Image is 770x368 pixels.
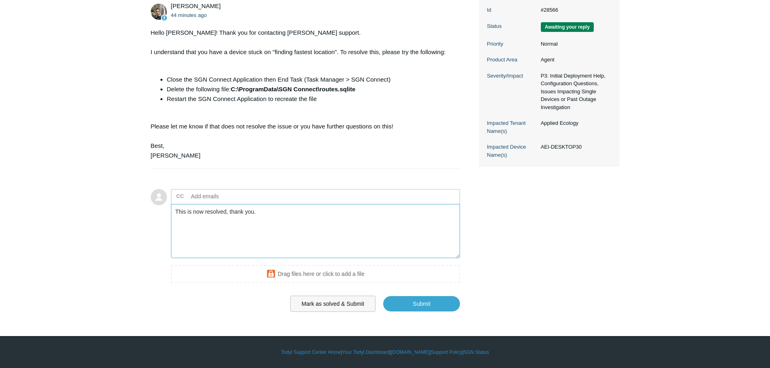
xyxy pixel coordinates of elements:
label: CC [176,190,184,202]
textarea: Add your reply [171,204,460,259]
span: Michael Tjader [171,2,221,9]
dt: Status [487,22,537,30]
a: [DOMAIN_NAME] [391,349,430,356]
div: | | | | [151,349,620,356]
dd: P3: Initial Deployment Help, Configuration Questions, Issues Impacting Single Devices or Past Out... [537,72,612,111]
span: We are waiting for you to respond [541,22,594,32]
strong: C:\ProgramData\SGN Connect\routes.sqlite [231,86,355,93]
dt: Impacted Device Name(s) [487,143,537,159]
li: Delete the following file: [167,84,452,94]
li: Close the SGN Connect Application then End Task (Task Manager > SGN Connect) [167,75,452,84]
a: Support Policy [431,349,462,356]
button: Mark as solved & Submit [290,296,376,312]
dd: AEI-DESKTOP30 [537,143,612,151]
dt: Severity/Impact [487,72,537,80]
dd: Normal [537,40,612,48]
a: Todyl Support Center Home [281,349,341,356]
a: Your Todyl Dashboard [342,349,389,356]
dt: Impacted Tenant Name(s) [487,119,537,135]
li: Restart the SGN Connect Application to recreate the file [167,94,452,104]
time: 10/01/2025, 11:14 [171,12,207,18]
a: SGN Status [464,349,489,356]
input: Add emails [188,190,275,202]
dd: #28566 [537,6,612,14]
dd: Agent [537,56,612,64]
dt: Priority [487,40,537,48]
div: Hello [PERSON_NAME]! Thank you for contacting [PERSON_NAME] support. I understand that you have a... [151,28,452,160]
dd: Applied Ecology [537,119,612,127]
dt: Id [487,6,537,14]
input: Submit [383,296,460,311]
dt: Product Area [487,56,537,64]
